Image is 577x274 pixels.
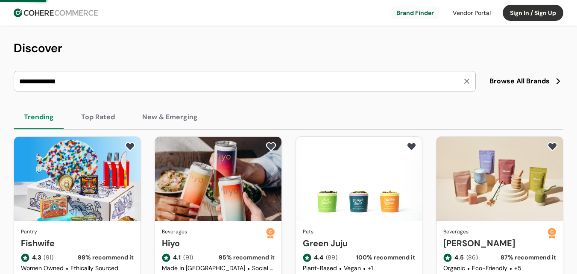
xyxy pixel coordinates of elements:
a: Fishwife [21,237,134,250]
button: New & Emerging [132,105,208,129]
button: add to favorite [123,140,137,153]
button: Top Rated [71,105,125,129]
a: Green Juju [303,237,416,250]
button: add to favorite [545,140,559,153]
span: Discover [14,40,62,56]
button: add to favorite [264,140,278,153]
button: add to favorite [404,140,419,153]
button: Trending [14,105,64,129]
a: Browse All Brands [489,76,563,86]
a: Hiyo [162,237,266,250]
button: Sign In / Sign Up [503,5,563,21]
img: Cohere Logo [14,9,98,17]
span: Browse All Brands [489,76,550,86]
a: [PERSON_NAME] [443,237,548,250]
